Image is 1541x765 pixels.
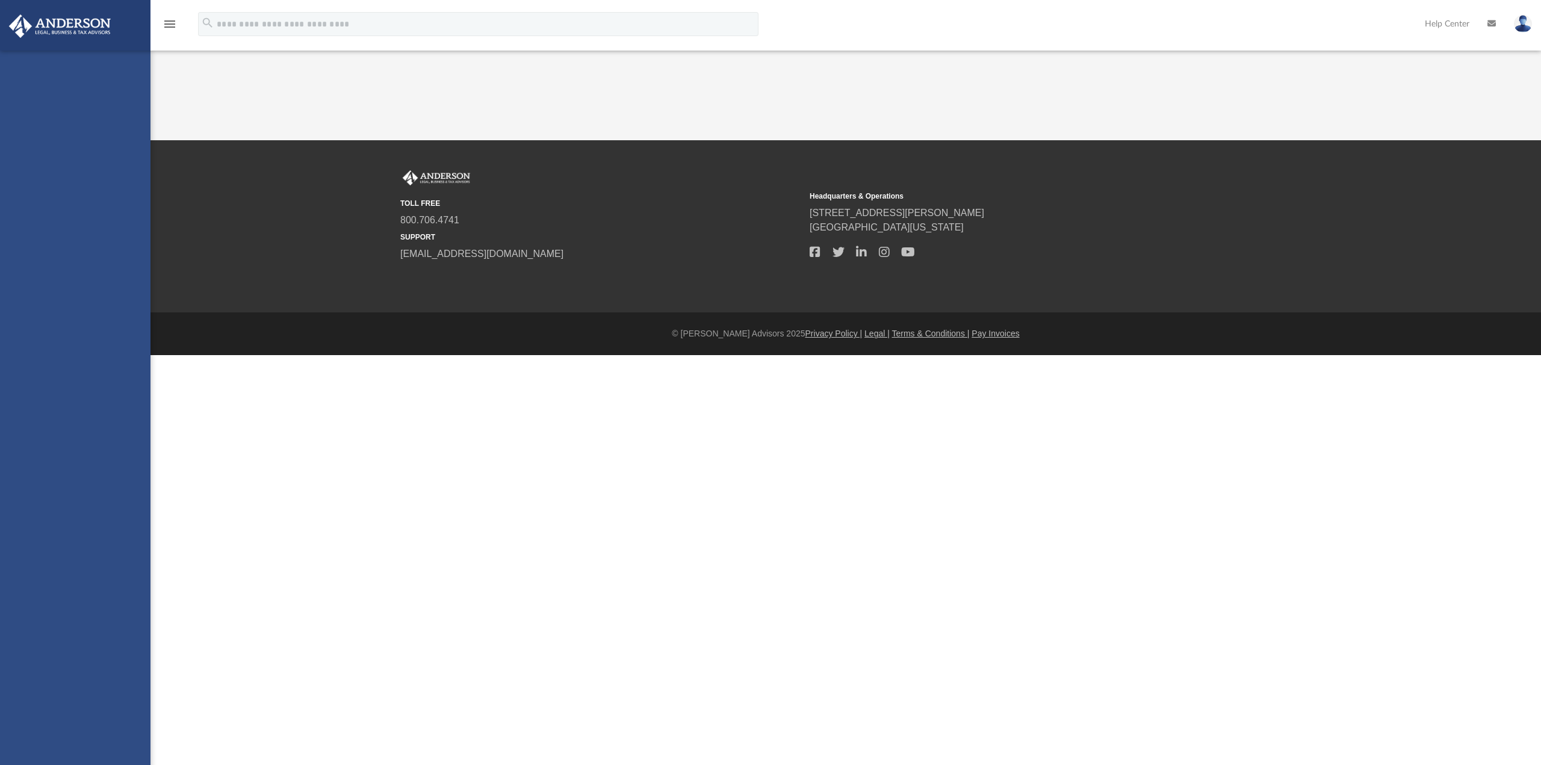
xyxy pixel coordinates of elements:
[810,222,964,232] a: [GEOGRAPHIC_DATA][US_STATE]
[1514,15,1532,33] img: User Pic
[892,329,970,338] a: Terms & Conditions |
[400,198,801,209] small: TOLL FREE
[5,14,114,38] img: Anderson Advisors Platinum Portal
[972,329,1019,338] a: Pay Invoices
[810,191,1211,202] small: Headquarters & Operations
[805,329,863,338] a: Privacy Policy |
[163,23,177,31] a: menu
[400,232,801,243] small: SUPPORT
[201,16,214,29] i: search
[810,208,984,218] a: [STREET_ADDRESS][PERSON_NAME]
[400,170,473,186] img: Anderson Advisors Platinum Portal
[163,17,177,31] i: menu
[400,215,459,225] a: 800.706.4741
[864,329,890,338] a: Legal |
[150,327,1541,340] div: © [PERSON_NAME] Advisors 2025
[400,249,563,259] a: [EMAIL_ADDRESS][DOMAIN_NAME]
